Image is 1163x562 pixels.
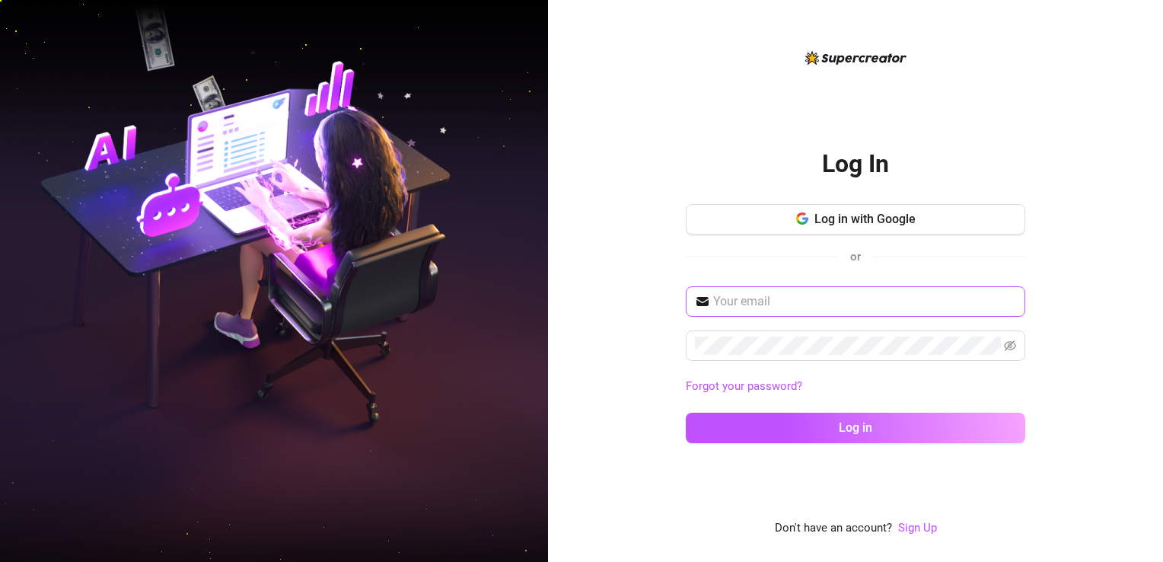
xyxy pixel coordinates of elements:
span: Log in [839,420,872,435]
button: Log in with Google [686,204,1025,235]
button: Log in [686,413,1025,443]
input: Your email [713,292,1016,311]
span: Don't have an account? [775,519,892,538]
h2: Log In [822,148,889,180]
span: Log in with Google [814,212,916,226]
a: Forgot your password? [686,379,802,393]
span: or [850,250,861,263]
a: Sign Up [898,521,937,535]
img: logo-BBDzfeDw.svg [805,51,907,65]
a: Sign Up [898,519,937,538]
a: Forgot your password? [686,378,1025,396]
span: eye-invisible [1004,340,1016,352]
